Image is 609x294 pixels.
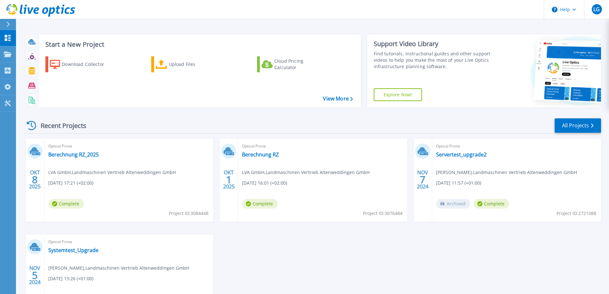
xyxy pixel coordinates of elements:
a: Explore Now! [374,88,422,101]
div: Cloud Pricing Calculator [274,58,325,71]
a: View More [323,96,353,102]
div: Find tutorials, instructional guides and other support videos to help you make the most of your L... [374,51,493,70]
span: LG [593,7,600,12]
div: Support Video Library [374,40,493,48]
div: OKT 2025 [29,168,41,191]
span: Optical Prime [436,143,597,150]
a: Berechnung RZ [242,151,279,158]
span: [DATE] 17:21 (+02:00) [48,179,93,187]
span: [DATE] 13:26 (+01:00) [48,275,93,282]
span: Project ID: 3076484 [363,210,402,217]
span: [PERSON_NAME] , Landmaschinen Vertrieb Altenweddingen GmbH [48,265,189,272]
a: Berechnung RZ_2025 [48,151,99,158]
a: All Projects [555,118,601,133]
a: Download Collector [45,56,117,72]
span: 8 [32,177,38,182]
span: Optical Prime [48,143,209,150]
span: [DATE] 16:01 (+02:00) [242,179,287,187]
span: 5 [32,273,38,278]
div: OKT 2025 [223,168,235,191]
span: Complete [473,199,509,209]
span: LVA GmbH , Landmaschinen Vertrieb Altenweddingen GmbH [242,169,370,176]
div: Download Collector [62,58,113,71]
div: NOV 2024 [29,264,41,287]
span: Optical Prime [48,238,209,245]
span: 1 [226,177,232,182]
span: Archived [436,199,470,209]
span: Project ID: 3084448 [169,210,208,217]
span: [PERSON_NAME] , Landmaschinen Vertrieb Altenweddingen GmbH [436,169,577,176]
div: Upload Files [169,58,220,71]
span: Project ID: 2721088 [557,210,596,217]
div: Recent Projects [25,118,95,133]
span: [DATE] 11:57 (+01:00) [436,179,481,187]
span: Complete [242,199,278,209]
span: Complete [48,199,84,209]
span: 7 [420,177,426,182]
a: Servertest_upgrade2 [436,151,487,158]
div: NOV 2024 [417,168,429,191]
a: Cloud Pricing Calculator [257,56,328,72]
h3: Start a New Project [45,41,353,48]
span: LVA GmbH , Landmaschinen Vertrieb Altenweddingen GmbH [48,169,176,176]
span: Optical Prime [242,143,403,150]
a: Systemtest_Upgrade [48,247,98,253]
a: Upload Files [151,56,223,72]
